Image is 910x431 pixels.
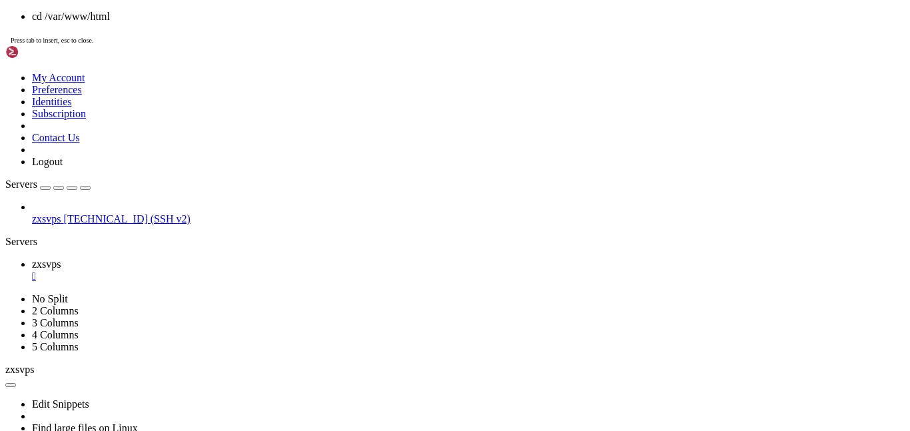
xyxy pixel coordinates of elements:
[5,269,735,281] x-row: remote: Total 1048 (delta 203), reused 133 (delta 133), pack-reused 771 (from 2)
[5,221,735,233] x-row: Cloning into '/var/www/html'...
[5,5,735,17] x-row: fatal: not a git repository (or any of the parent directories): .git
[5,179,37,190] span: Servers
[5,137,735,149] x-row: root@zxs-vps:/var/www/html# git clone [URL][DOMAIN_NAME] /var/www/html
[5,317,735,329] x-row: . .. .git README.md assets games iframe index.html linkgen main.html partners settings vm
[5,364,35,375] span: zxsvps
[32,108,86,119] a: Subscription
[32,132,80,143] a: Contact Us
[5,17,735,29] x-row: fatal: not a git repository (or any of the parent directories): .git
[5,53,735,65] x-row: root@zxs-vps:~# cd /var/www/html
[5,293,735,305] x-row: Resolving deltas: 100% (596/596), done.
[32,84,82,95] a: Preferences
[5,179,91,190] a: Servers
[32,258,905,282] a: zxsvps
[11,37,93,44] span: Press tab to insert, esc to close.
[32,341,79,352] a: 5 Columns
[32,72,85,83] a: My Account
[5,45,82,59] img: Shellngn
[32,213,905,225] a: zxsvps [TECHNICAL_ID] (SSH v2)
[5,173,735,185] x-row: root@zxs-vps:/var/www/html# ^C
[32,317,79,328] a: 3 Columns
[32,201,905,225] li: zxsvps [TECHNICAL_ID] (SSH v2)
[5,101,735,113] x-row: root@zxs-vps:/var/www/html# ^C
[5,305,735,317] x-row: root@zxs-vps:/# ls -a /var/www/html
[32,398,89,410] a: Edit Snippets
[123,329,129,341] div: (21, 27)
[5,329,735,341] x-row: root@zxs-vps:/# cd /v
[5,233,735,245] x-row: remote: Enumerating objects: 1048, done.
[5,209,735,221] x-row: root@zxs-vps:/# git clone [URL][DOMAIN_NAME] /var/www/html
[5,113,735,125] x-row: root@zxs-vps:/var/www/html# rm -rf /var/www/html
[5,41,735,53] x-row: root@zxs-vps:~# ^C
[5,161,735,173] x-row: fatal: Unable to read current working directory: No such file or directory
[5,245,735,257] x-row: remote: Counting objects: 100% (277/277), done.
[5,197,735,209] x-row: root@zxs-vps:/var/www/html# cd /
[5,257,735,269] x-row: remote: Compressing objects: 100% (128/128), done.
[32,305,79,316] a: 2 Columns
[32,258,61,270] span: zxsvps
[32,156,63,167] a: Logout
[5,29,735,41] x-row: root@zxs-vps:~# ^C
[5,281,735,293] x-row: Receiving objects: 100% (1048/1048), 30.18 MiB | 46.89 MiB/s, done.
[32,11,905,23] li: cd /var/www/html
[5,149,735,161] x-row: Cloning into '/var/www/html'...
[5,89,735,101] x-row: fatal: destination path '/var/www/html' already exists and is not an empty directory.
[32,96,72,107] a: Identities
[5,65,735,77] x-row: root@zxs-vps:/var/www/html# rm -rf /var/www/html/*
[32,293,68,304] a: No Split
[32,213,61,224] span: zxsvps
[64,213,191,224] span: [TECHNICAL_ID] (SSH v2)
[5,185,735,197] x-row: root@zxs-vps:/var/www/html# ^C
[5,77,735,89] x-row: root@zxs-vps:/var/www/html# git clone [URL][DOMAIN_NAME] /var/www/html
[5,125,735,137] x-row: root@zxs-vps:/var/www/html# mkdir -p /var/www/html
[32,270,905,282] a: 
[32,329,79,340] a: 4 Columns
[5,236,905,248] div: Servers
